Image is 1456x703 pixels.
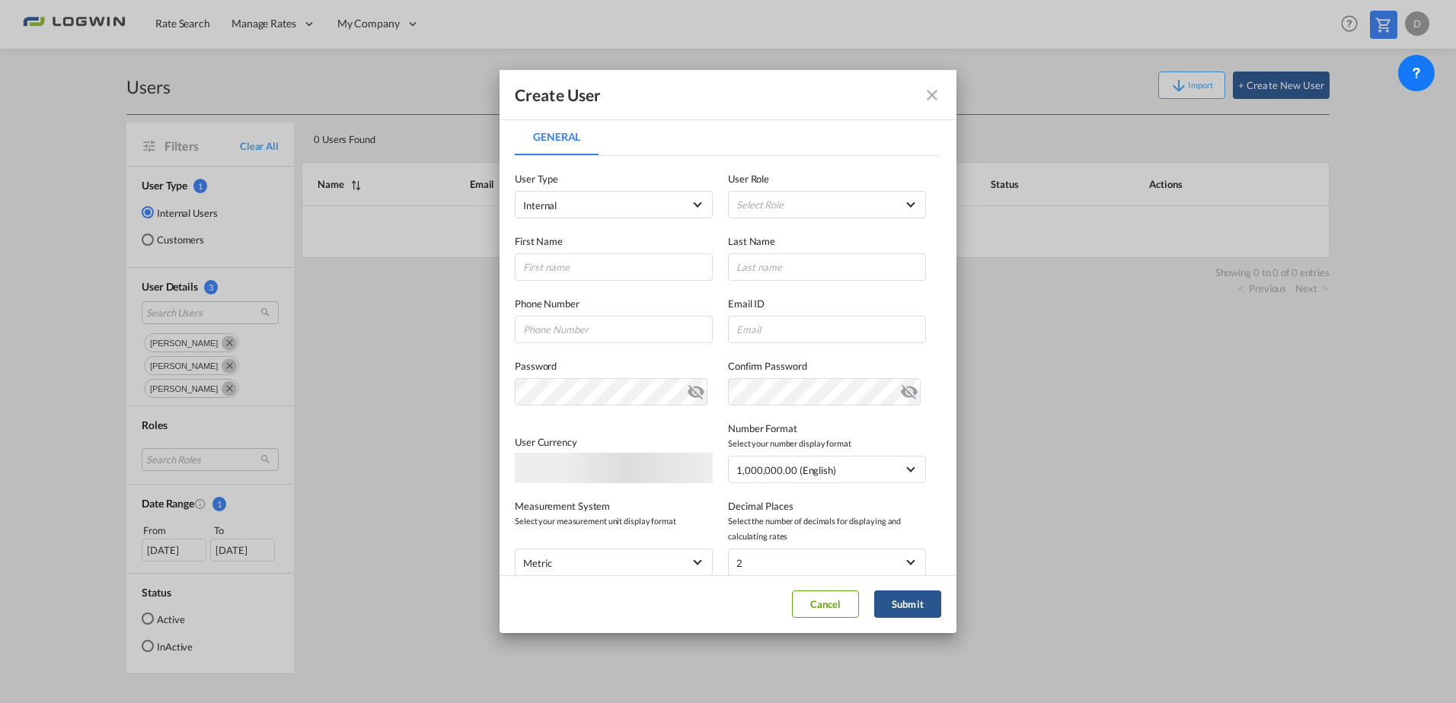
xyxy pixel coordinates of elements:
[523,199,557,212] span: Internal
[728,253,926,281] input: Last name
[900,380,918,398] md-icon: icon-eye-off
[728,191,926,218] md-select: {{(ctrl.parent.createData.viewShipper && !ctrl.parent.createData.user_data.role_id) ? 'N/A' : 'Se...
[515,85,601,105] div: Create User
[515,436,577,448] label: User Currency
[923,86,941,104] md-icon: icon-close fg-AAA8AD
[515,296,713,311] label: Phone Number
[728,358,926,374] label: Confirm Password
[515,119,614,155] md-pagination-wrapper: Use the left and right arrow keys to navigate between tabs
[728,436,926,451] span: Select your number display format
[687,380,705,398] md-icon: icon-eye-off
[515,191,713,218] md-select: company type of user: Internal
[515,171,713,186] label: User Type
[515,316,713,343] input: Phone Number
[515,358,713,374] label: Password
[515,253,713,281] input: First name
[728,316,926,343] input: Email
[728,421,926,436] label: Number Format
[523,557,551,569] div: metric
[917,80,947,110] button: icon-close fg-AAA8AD
[515,119,599,155] md-tab-item: General
[728,234,926,249] label: Last Name
[728,171,926,186] label: User Role
[736,464,836,476] div: 1,000,000.00 (English)
[736,557,742,569] div: 2
[728,296,926,311] label: Email ID
[500,70,956,632] md-dialog: General General ...
[874,590,941,618] button: Submit
[728,498,926,514] label: Decimal Places
[792,590,859,618] button: Cancel
[728,514,926,544] span: Select the number of decimals for displaying and calculating rates
[515,498,713,514] label: Measurement System
[515,514,713,529] span: Select your measurement unit display format
[515,234,713,249] label: First Name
